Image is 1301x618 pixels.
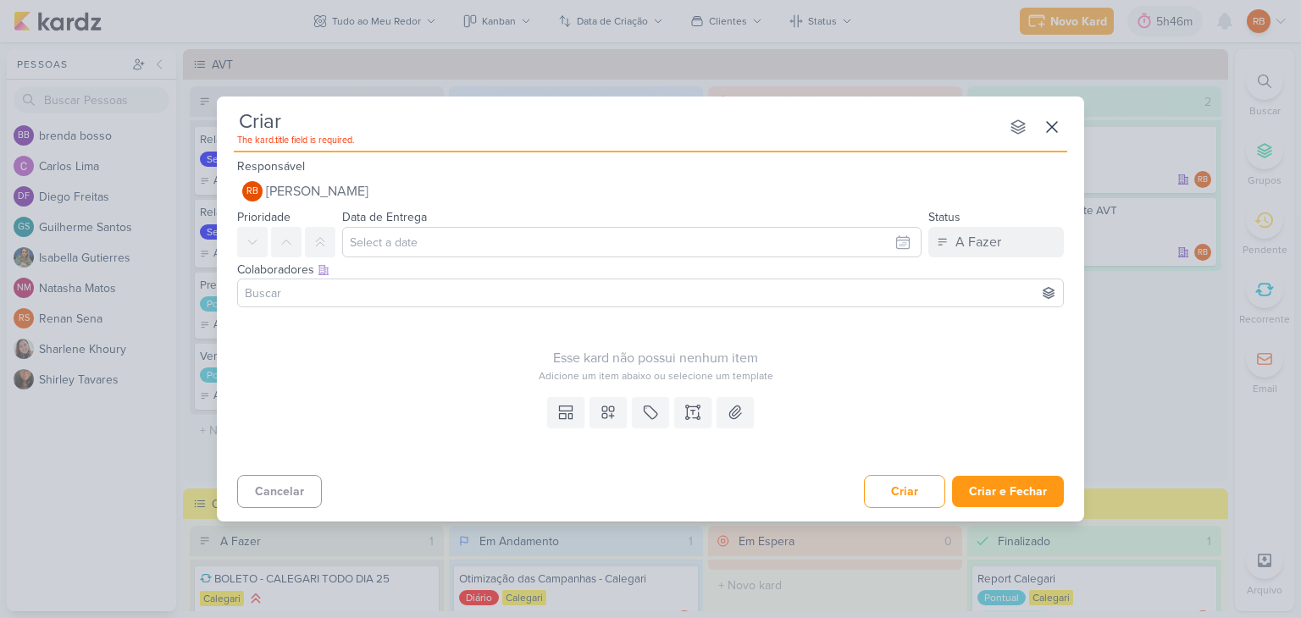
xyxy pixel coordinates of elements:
[342,227,922,257] input: Select a date
[955,232,1001,252] div: A Fazer
[928,227,1064,257] button: A Fazer
[952,476,1064,507] button: Criar e Fechar
[928,210,961,224] label: Status
[246,187,258,196] p: RB
[237,210,291,224] label: Prioridade
[241,283,1060,303] input: Buscar
[237,176,1064,207] button: RB [PERSON_NAME]
[237,159,305,174] label: Responsável
[266,181,368,201] span: [PERSON_NAME]
[234,107,999,137] input: Kard Sem Título
[237,134,999,147] p: The kard.title field is required.
[237,348,1074,368] div: Esse kard não possui nenhum item
[237,261,1064,279] div: Colaboradores
[237,368,1074,383] div: Adicione um item abaixo ou selecione um template
[237,475,322,508] button: Cancelar
[242,181,263,201] div: Rogerio Bispo
[864,475,945,508] button: Criar
[342,210,427,224] label: Data de Entrega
